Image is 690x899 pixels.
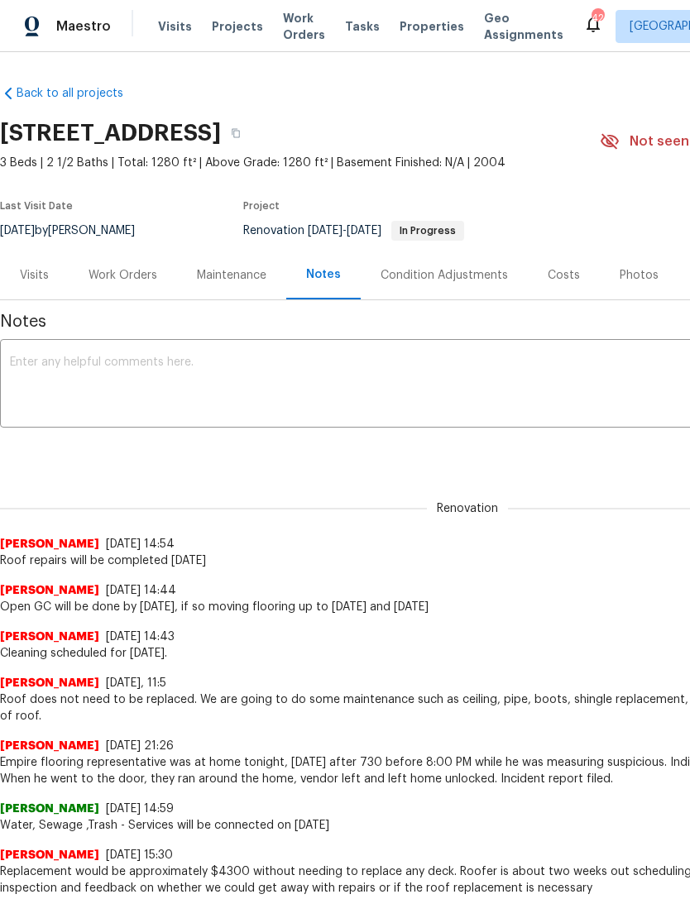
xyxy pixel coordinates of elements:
[306,266,341,283] div: Notes
[106,585,176,596] span: [DATE] 14:44
[221,118,251,148] button: Copy Address
[243,225,464,237] span: Renovation
[548,267,580,284] div: Costs
[620,267,659,284] div: Photos
[347,225,381,237] span: [DATE]
[243,201,280,211] span: Project
[89,267,157,284] div: Work Orders
[106,677,166,689] span: [DATE], 11:5
[212,18,263,35] span: Projects
[106,631,175,643] span: [DATE] 14:43
[308,225,381,237] span: -
[106,849,173,861] span: [DATE] 15:30
[592,10,603,26] div: 42
[197,267,266,284] div: Maintenance
[283,10,325,43] span: Work Orders
[106,740,174,752] span: [DATE] 21:26
[158,18,192,35] span: Visits
[484,10,563,43] span: Geo Assignments
[106,803,174,815] span: [DATE] 14:59
[106,538,175,550] span: [DATE] 14:54
[308,225,343,237] span: [DATE]
[381,267,508,284] div: Condition Adjustments
[427,500,508,517] span: Renovation
[56,18,111,35] span: Maestro
[400,18,464,35] span: Properties
[345,21,380,32] span: Tasks
[393,226,462,236] span: In Progress
[20,267,49,284] div: Visits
